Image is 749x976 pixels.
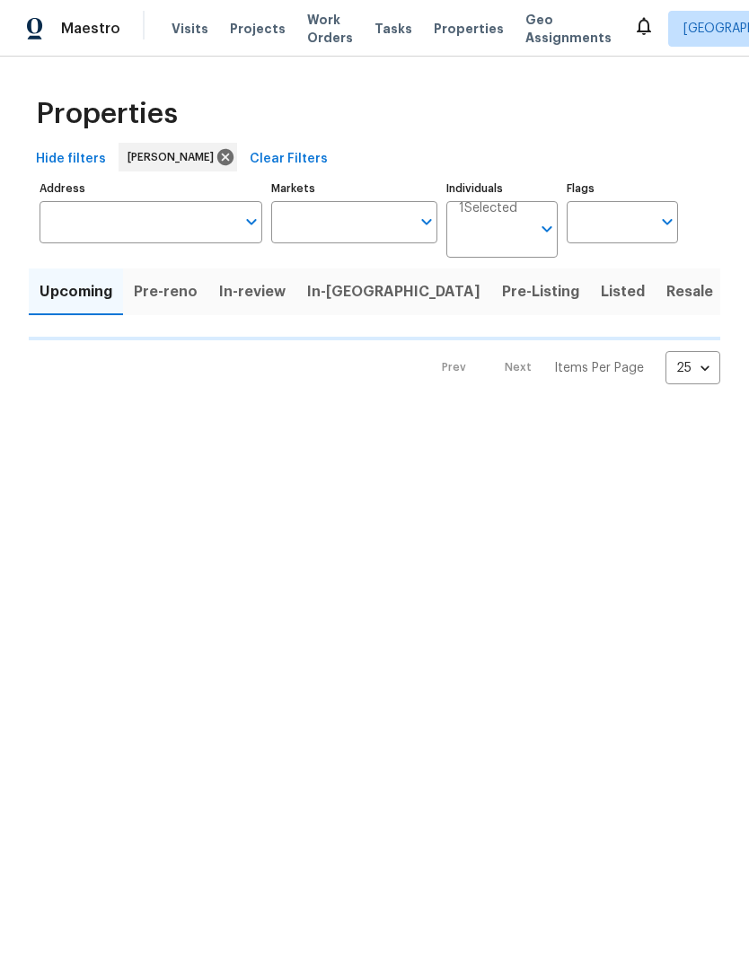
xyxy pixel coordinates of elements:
[307,11,353,47] span: Work Orders
[271,183,438,194] label: Markets
[414,209,439,234] button: Open
[502,279,579,304] span: Pre-Listing
[554,359,644,377] p: Items Per Page
[459,201,517,216] span: 1 Selected
[36,148,106,171] span: Hide filters
[219,279,286,304] span: In-review
[29,143,113,176] button: Hide filters
[250,148,328,171] span: Clear Filters
[119,143,237,171] div: [PERSON_NAME]
[134,279,198,304] span: Pre-reno
[601,279,645,304] span: Listed
[525,11,612,47] span: Geo Assignments
[172,20,208,38] span: Visits
[655,209,680,234] button: Open
[666,279,713,304] span: Resale
[40,183,262,194] label: Address
[61,20,120,38] span: Maestro
[239,209,264,234] button: Open
[374,22,412,35] span: Tasks
[665,345,720,391] div: 25
[425,351,720,384] nav: Pagination Navigation
[128,148,221,166] span: [PERSON_NAME]
[307,279,480,304] span: In-[GEOGRAPHIC_DATA]
[434,20,504,38] span: Properties
[40,279,112,304] span: Upcoming
[446,183,558,194] label: Individuals
[230,20,286,38] span: Projects
[534,216,560,242] button: Open
[567,183,678,194] label: Flags
[242,143,335,176] button: Clear Filters
[36,105,178,123] span: Properties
